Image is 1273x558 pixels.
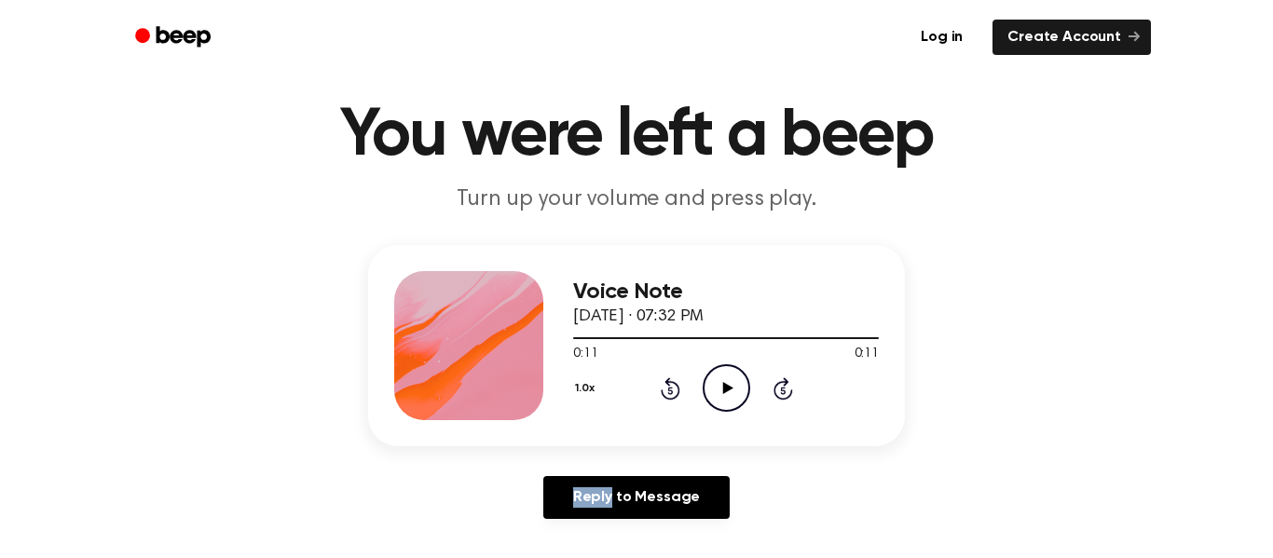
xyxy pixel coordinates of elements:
a: Log in [902,16,981,59]
span: [DATE] · 07:32 PM [573,308,704,325]
h3: Voice Note [573,279,879,305]
a: Reply to Message [543,476,730,519]
p: Turn up your volume and press play. [279,184,994,215]
span: 0:11 [573,345,597,364]
button: 1.0x [573,373,601,404]
h1: You were left a beep [159,102,1114,170]
a: Beep [122,20,227,56]
a: Create Account [992,20,1151,55]
span: 0:11 [855,345,879,364]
